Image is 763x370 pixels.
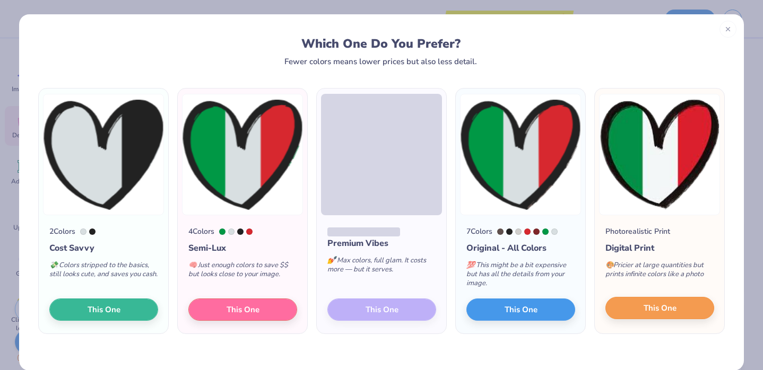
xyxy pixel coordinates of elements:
[466,260,475,270] span: 💯
[605,260,614,270] span: 🎨
[605,242,714,254] div: Digital Print
[49,242,158,254] div: Cost Savvy
[505,304,537,316] span: This One
[89,228,96,235] div: Neutral Black C
[466,254,575,298] div: This might be a bit expensive but has all the details from your image.
[524,228,531,235] div: 1795 C
[551,228,558,235] div: 7541 C
[228,228,235,235] div: 7541 C
[48,37,714,51] div: Which One Do You Prefer?
[542,228,549,235] div: 347 C
[219,228,226,235] div: 347 C
[49,260,58,270] span: 💸
[605,297,714,319] button: This One
[182,94,303,215] img: 4 color option
[43,94,164,215] img: 2 color option
[188,260,197,270] span: 🧠
[506,228,513,235] div: Neutral Black C
[80,228,86,235] div: 7541 C
[327,237,436,250] div: Premium Vibes
[188,254,297,289] div: Just enough colors to save $$ but looks close to your image.
[497,228,504,235] div: 411 C
[188,226,214,237] div: 4 Colors
[515,228,522,235] div: Cool Gray 2 C
[327,250,436,285] div: Max colors, full glam. It costs more — but it serves.
[466,298,575,321] button: This One
[88,304,120,316] span: This One
[284,57,477,66] div: Fewer colors means lower prices but also less detail.
[49,254,158,289] div: Colors stripped to the basics, still looks cute, and saves you cash.
[466,242,575,254] div: Original - All Colors
[605,226,670,237] div: Photorealistic Print
[599,94,720,215] img: Photorealistic preview
[49,298,158,321] button: This One
[460,94,581,215] img: 7 color option
[466,226,492,237] div: 7 Colors
[327,256,336,265] span: 💅
[246,228,253,235] div: 1795 C
[227,304,259,316] span: This One
[237,228,244,235] div: Neutral Black C
[188,298,297,321] button: This One
[49,226,75,237] div: 2 Colors
[605,254,714,289] div: Pricier at large quantities but prints infinite colors like a photo
[533,228,540,235] div: 1815 C
[188,242,297,254] div: Semi-Lux
[644,302,677,314] span: This One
